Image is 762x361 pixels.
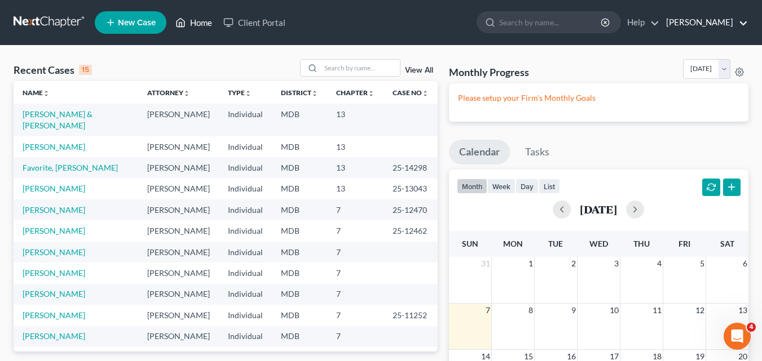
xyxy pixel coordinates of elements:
[43,90,50,97] i: unfold_more
[368,90,375,97] i: unfold_more
[548,239,563,248] span: Tue
[660,12,748,33] a: [PERSON_NAME]
[23,331,85,341] a: [PERSON_NAME]
[23,163,118,172] a: Favorite, [PERSON_NAME]
[272,262,327,283] td: MDB
[747,323,756,332] span: 4
[487,179,516,194] button: week
[219,136,272,157] td: Individual
[79,65,92,75] div: 15
[327,284,384,305] td: 7
[384,305,438,326] td: 25-11252
[138,179,219,199] td: [PERSON_NAME]
[219,242,272,262] td: Individual
[651,304,663,317] span: 11
[613,257,620,270] span: 3
[694,304,706,317] span: 12
[724,323,751,350] iframe: Intercom live chat
[503,239,523,248] span: Mon
[742,257,748,270] span: 6
[272,136,327,157] td: MDB
[458,92,739,104] p: Please setup your Firm's Monthly Goals
[405,66,433,74] a: View All
[311,90,318,97] i: unfold_more
[23,205,85,215] a: [PERSON_NAME]
[384,199,438,220] td: 25-12470
[272,326,327,347] td: MDB
[272,242,327,262] td: MDB
[23,289,85,298] a: [PERSON_NAME]
[570,304,577,317] span: 9
[14,63,92,77] div: Recent Cases
[23,109,93,130] a: [PERSON_NAME] & [PERSON_NAME]
[327,136,384,157] td: 13
[327,179,384,199] td: 13
[219,104,272,136] td: Individual
[516,179,539,194] button: day
[23,226,85,235] a: [PERSON_NAME]
[219,262,272,283] td: Individual
[272,220,327,241] td: MDB
[457,179,487,194] button: month
[147,88,190,97] a: Attorneyunfold_more
[218,12,291,33] a: Client Portal
[272,284,327,305] td: MDB
[23,184,85,193] a: [PERSON_NAME]
[484,304,491,317] span: 7
[272,104,327,136] td: MDB
[23,310,85,320] a: [PERSON_NAME]
[580,203,617,215] h2: [DATE]
[138,104,219,136] td: [PERSON_NAME]
[183,90,190,97] i: unfold_more
[281,88,318,97] a: Districtunfold_more
[462,239,478,248] span: Sun
[527,304,534,317] span: 8
[219,284,272,305] td: Individual
[23,88,50,97] a: Nameunfold_more
[23,247,85,257] a: [PERSON_NAME]
[219,220,272,241] td: Individual
[138,242,219,262] td: [PERSON_NAME]
[118,19,156,27] span: New Case
[327,326,384,347] td: 7
[219,199,272,220] td: Individual
[138,157,219,178] td: [PERSON_NAME]
[219,326,272,347] td: Individual
[422,90,429,97] i: unfold_more
[699,257,706,270] span: 5
[384,220,438,241] td: 25-12462
[219,305,272,326] td: Individual
[23,142,85,151] a: [PERSON_NAME]
[633,239,650,248] span: Thu
[321,60,400,76] input: Search by name...
[138,262,219,283] td: [PERSON_NAME]
[327,305,384,326] td: 7
[384,157,438,178] td: 25-14298
[393,88,429,97] a: Case Nounfold_more
[23,268,85,278] a: [PERSON_NAME]
[138,326,219,347] td: [PERSON_NAME]
[327,157,384,178] td: 13
[609,304,620,317] span: 10
[720,239,734,248] span: Sat
[138,284,219,305] td: [PERSON_NAME]
[228,88,252,97] a: Typeunfold_more
[138,199,219,220] td: [PERSON_NAME]
[327,199,384,220] td: 7
[622,12,659,33] a: Help
[245,90,252,97] i: unfold_more
[679,239,690,248] span: Fri
[384,179,438,199] td: 25-13043
[272,179,327,199] td: MDB
[737,304,748,317] span: 13
[336,88,375,97] a: Chapterunfold_more
[327,104,384,136] td: 13
[656,257,663,270] span: 4
[499,12,602,33] input: Search by name...
[480,257,491,270] span: 31
[272,157,327,178] td: MDB
[272,305,327,326] td: MDB
[219,179,272,199] td: Individual
[570,257,577,270] span: 2
[515,140,560,164] a: Tasks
